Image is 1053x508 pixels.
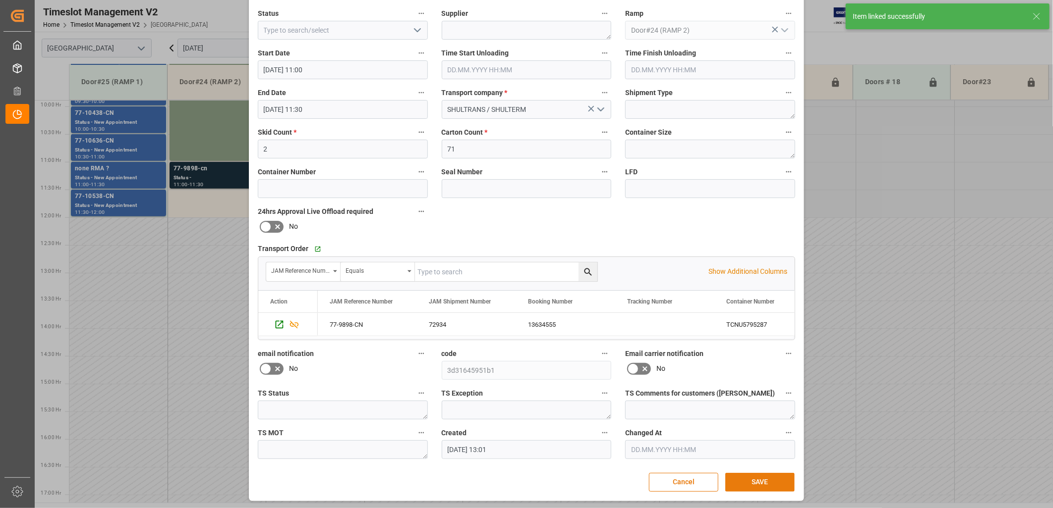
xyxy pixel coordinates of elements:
[516,313,615,336] div: 13634555
[782,165,795,178] button: LFD
[346,264,404,275] div: Equals
[726,298,774,305] span: Container Number
[442,388,483,399] span: TS Exception
[442,167,483,177] span: Seal Number
[258,21,428,40] input: Type to search/select
[598,47,611,59] button: Time Start Unloading
[656,363,665,374] span: No
[708,266,787,277] p: Show Additional Columns
[289,221,298,232] span: No
[415,7,428,20] button: Status
[258,313,318,336] div: Press SPACE to select this row.
[598,347,611,360] button: code
[415,426,428,439] button: TS MOT
[853,11,1023,22] div: Item linked successfully
[625,60,795,79] input: DD.MM.YYYY HH:MM
[598,165,611,178] button: Seal Number
[415,165,428,178] button: Container Number
[442,88,508,98] span: Transport company
[625,428,662,438] span: Changed At
[415,86,428,99] button: End Date
[415,205,428,218] button: 24hrs Approval Live Offload required
[442,440,612,459] input: DD.MM.YYYY HH:MM
[625,21,795,40] input: Type to search/select
[625,88,673,98] span: Shipment Type
[625,127,672,138] span: Container Size
[782,126,795,139] button: Container Size
[415,387,428,400] button: TS Status
[258,428,284,438] span: TS MOT
[330,298,393,305] span: JAM Reference Number
[271,264,330,275] div: JAM Reference Number
[417,313,516,336] div: 72934
[341,262,415,281] button: open menu
[270,298,288,305] div: Action
[258,127,296,138] span: Skid Count
[782,7,795,20] button: Ramp
[782,47,795,59] button: Time Finish Unloading
[258,206,373,217] span: 24hrs Approval Live Offload required
[579,262,597,281] button: search button
[258,349,314,359] span: email notification
[266,262,341,281] button: open menu
[625,388,775,399] span: TS Comments for customers ([PERSON_NAME])
[442,428,467,438] span: Created
[415,47,428,59] button: Start Date
[258,8,279,19] span: Status
[782,387,795,400] button: TS Comments for customers ([PERSON_NAME])
[429,298,491,305] span: JAM Shipment Number
[415,347,428,360] button: email notification
[714,313,814,336] div: TCNU5795287
[528,298,573,305] span: Booking Number
[258,244,308,254] span: Transport Order
[442,349,457,359] span: code
[258,388,289,399] span: TS Status
[776,23,791,38] button: open menu
[258,167,316,177] span: Container Number
[725,473,795,492] button: SAVE
[782,426,795,439] button: Changed At
[415,126,428,139] button: Skid Count *
[258,48,290,58] span: Start Date
[598,426,611,439] button: Created
[318,313,417,336] div: 77-9898-CN
[625,8,643,19] span: Ramp
[415,262,597,281] input: Type to search
[782,347,795,360] button: Email carrier notification
[258,88,286,98] span: End Date
[625,48,696,58] span: Time Finish Unloading
[442,48,509,58] span: Time Start Unloading
[598,7,611,20] button: Supplier
[442,127,488,138] span: Carton Count
[625,349,703,359] span: Email carrier notification
[598,387,611,400] button: TS Exception
[649,473,718,492] button: Cancel
[625,167,638,177] span: LFD
[782,86,795,99] button: Shipment Type
[258,60,428,79] input: DD.MM.YYYY HH:MM
[258,100,428,119] input: DD.MM.YYYY HH:MM
[598,126,611,139] button: Carton Count *
[442,8,468,19] span: Supplier
[593,102,608,117] button: open menu
[627,298,672,305] span: Tracking Number
[289,363,298,374] span: No
[598,86,611,99] button: Transport company *
[442,60,612,79] input: DD.MM.YYYY HH:MM
[409,23,424,38] button: open menu
[625,440,795,459] input: DD.MM.YYYY HH:MM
